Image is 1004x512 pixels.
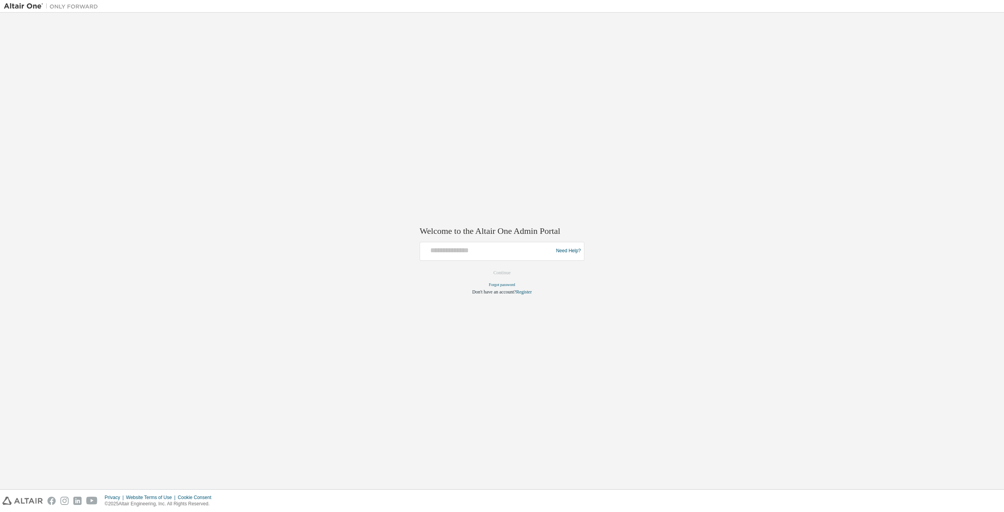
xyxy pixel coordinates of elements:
div: Privacy [105,494,126,501]
p: © 2025 Altair Engineering, Inc. All Rights Reserved. [105,501,216,507]
img: instagram.svg [60,497,69,505]
img: linkedin.svg [73,497,82,505]
img: altair_logo.svg [2,497,43,505]
h2: Welcome to the Altair One Admin Portal [420,226,584,237]
span: Don't have an account? [472,289,516,295]
img: youtube.svg [86,497,98,505]
div: Website Terms of Use [126,494,178,501]
a: Forgot password [489,282,515,287]
img: Altair One [4,2,102,10]
a: Register [516,289,532,295]
div: Cookie Consent [178,494,216,501]
img: facebook.svg [47,497,56,505]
